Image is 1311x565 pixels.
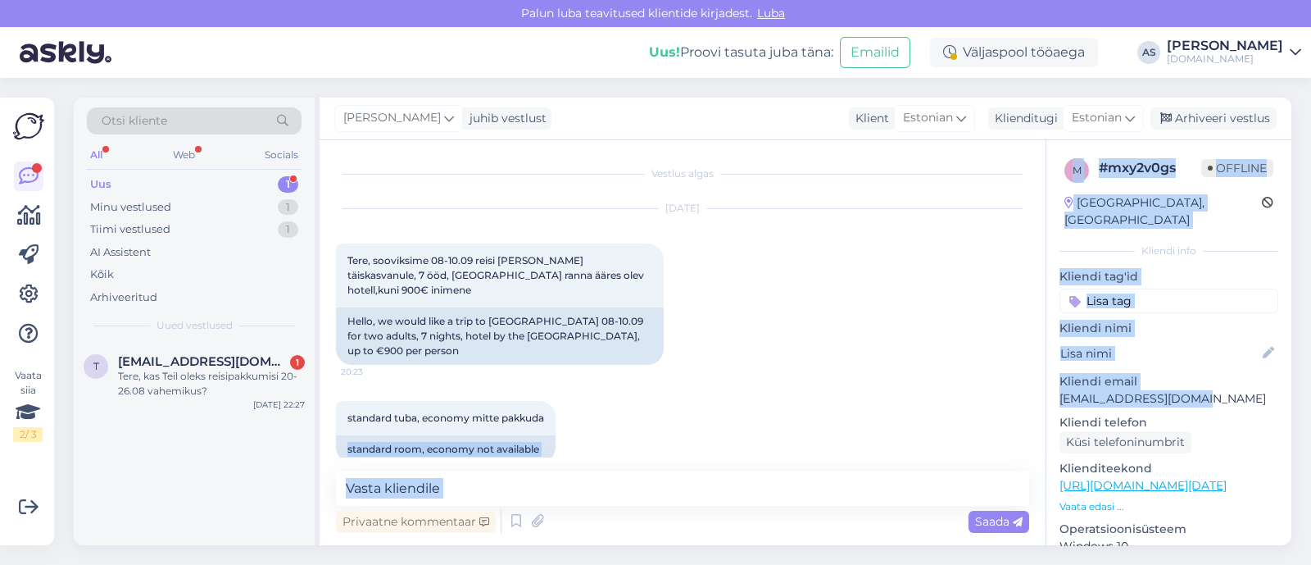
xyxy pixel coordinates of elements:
[1059,414,1278,431] p: Kliendi telefon
[1150,107,1277,130] div: Arhiveeri vestlus
[1073,164,1082,176] span: m
[840,37,910,68] button: Emailid
[90,176,111,193] div: Uus
[336,435,556,463] div: standard room, economy not available
[278,176,298,193] div: 1
[1064,194,1262,229] div: [GEOGRAPHIC_DATA], [GEOGRAPHIC_DATA]
[90,199,171,216] div: Minu vestlused
[87,144,106,166] div: All
[1167,39,1283,52] div: [PERSON_NAME]
[903,109,953,127] span: Estonian
[975,514,1023,529] span: Saada
[336,166,1029,181] div: Vestlus algas
[1167,52,1283,66] div: [DOMAIN_NAME]
[290,355,305,370] div: 1
[343,109,441,127] span: [PERSON_NAME]
[261,144,302,166] div: Socials
[1059,373,1278,390] p: Kliendi email
[1059,460,1278,477] p: Klienditeekond
[90,221,170,238] div: Tiimi vestlused
[336,511,496,533] div: Privaatne kommentaar
[1167,39,1301,66] a: [PERSON_NAME][DOMAIN_NAME]
[1137,41,1160,64] div: AS
[930,38,1098,67] div: Väljaspool tööaega
[278,199,298,216] div: 1
[347,412,544,424] span: standard tuba, economy mitte pakkuda
[1059,499,1278,514] p: Vaata edasi ...
[13,368,43,442] div: Vaata siia
[278,221,298,238] div: 1
[1059,521,1278,538] p: Operatsioonisüsteem
[649,43,833,62] div: Proovi tasuta juba täna:
[1059,478,1227,493] a: [URL][DOMAIN_NAME][DATE]
[1072,109,1122,127] span: Estonian
[253,399,305,411] div: [DATE] 22:27
[13,111,44,142] img: Askly Logo
[90,244,151,261] div: AI Assistent
[102,112,167,130] span: Otsi kliente
[170,144,198,166] div: Web
[93,360,99,372] span: t
[1059,244,1278,258] div: Kliendi info
[463,110,547,127] div: juhib vestlust
[1059,390,1278,408] p: [EMAIL_ADDRESS][DOMAIN_NAME]
[90,289,157,306] div: Arhiveeritud
[118,354,288,369] span: tiinapukman@gmail.com
[118,369,305,399] div: Tere, kas Teil oleks reisipakkumisi 20-26.08 vahemikus?
[341,366,402,378] span: 20:23
[157,318,233,333] span: Uued vestlused
[1059,268,1278,285] p: Kliendi tag'id
[1059,538,1278,555] p: Windows 10
[347,254,646,296] span: Tere, sooviksime 08-10.09 reisi [PERSON_NAME] täiskasvanule, 7 ööd, [GEOGRAPHIC_DATA] ranna ääres...
[336,308,664,365] div: Hello, we would like a trip to [GEOGRAPHIC_DATA] 08-10.09 for two adults, 7 nights, hotel by the ...
[1060,344,1259,362] input: Lisa nimi
[13,427,43,442] div: 2 / 3
[752,6,790,21] span: Luba
[1059,289,1278,313] input: Lisa tag
[1201,159,1273,177] span: Offline
[1059,431,1191,453] div: Küsi telefoninumbrit
[90,267,114,283] div: Kõik
[849,110,889,127] div: Klient
[1099,158,1201,178] div: # mxy2v0gs
[649,44,680,60] b: Uus!
[336,201,1029,216] div: [DATE]
[1059,320,1278,337] p: Kliendi nimi
[988,110,1058,127] div: Klienditugi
